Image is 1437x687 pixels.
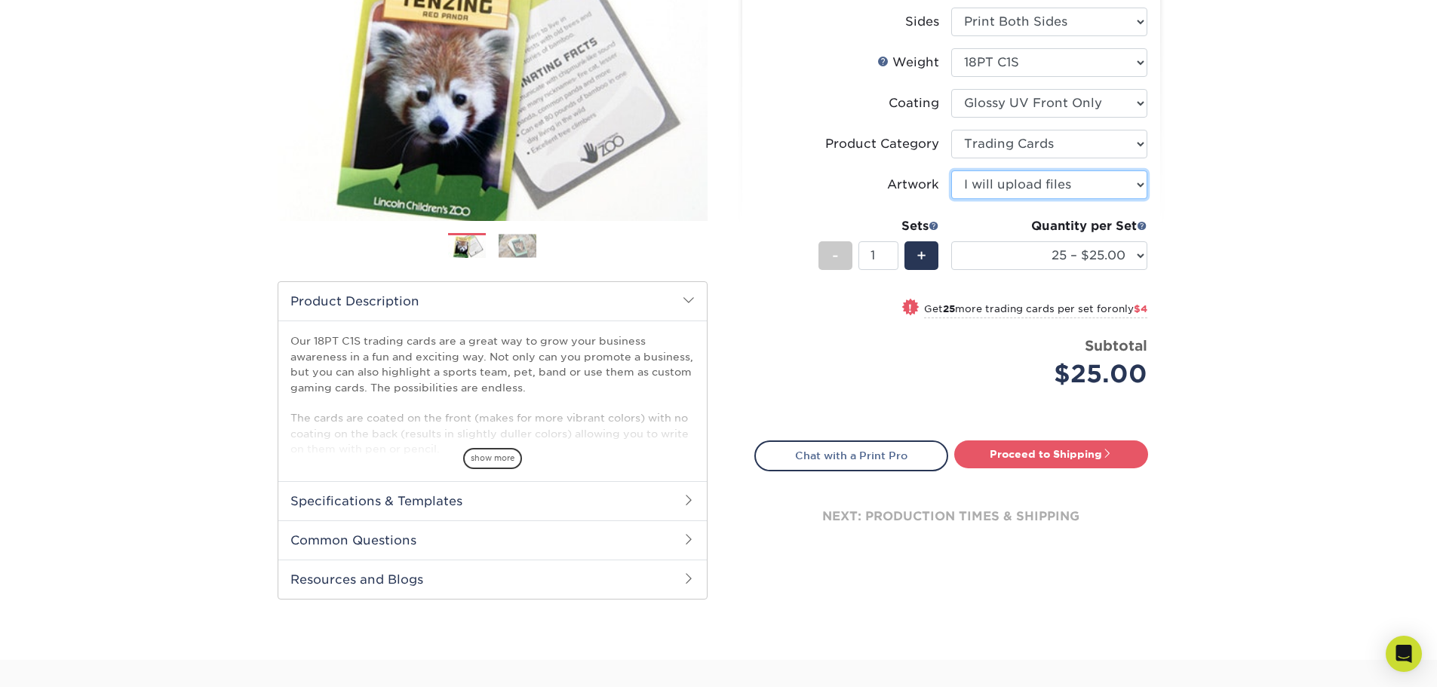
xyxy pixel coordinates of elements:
[278,282,707,320] h2: Product Description
[290,333,695,456] p: Our 18PT C1S trading cards are a great way to grow your business awareness in a fun and exciting ...
[1112,303,1147,314] span: only
[1134,303,1147,314] span: $4
[924,303,1147,318] small: Get more trading cards per set for
[917,244,926,267] span: +
[887,176,939,194] div: Artwork
[908,300,912,316] span: !
[818,217,939,235] div: Sets
[889,94,939,112] div: Coating
[951,217,1147,235] div: Quantity per Set
[825,135,939,153] div: Product Category
[832,244,839,267] span: -
[448,234,486,260] img: Trading Cards 01
[1386,636,1422,672] div: Open Intercom Messenger
[905,13,939,31] div: Sides
[499,234,536,257] img: Trading Cards 02
[278,520,707,560] h2: Common Questions
[463,448,522,468] span: show more
[278,481,707,520] h2: Specifications & Templates
[278,560,707,599] h2: Resources and Blogs
[954,440,1148,468] a: Proceed to Shipping
[877,54,939,72] div: Weight
[1085,337,1147,354] strong: Subtotal
[963,356,1147,392] div: $25.00
[754,471,1148,562] div: next: production times & shipping
[754,440,948,471] a: Chat with a Print Pro
[943,303,955,314] strong: 25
